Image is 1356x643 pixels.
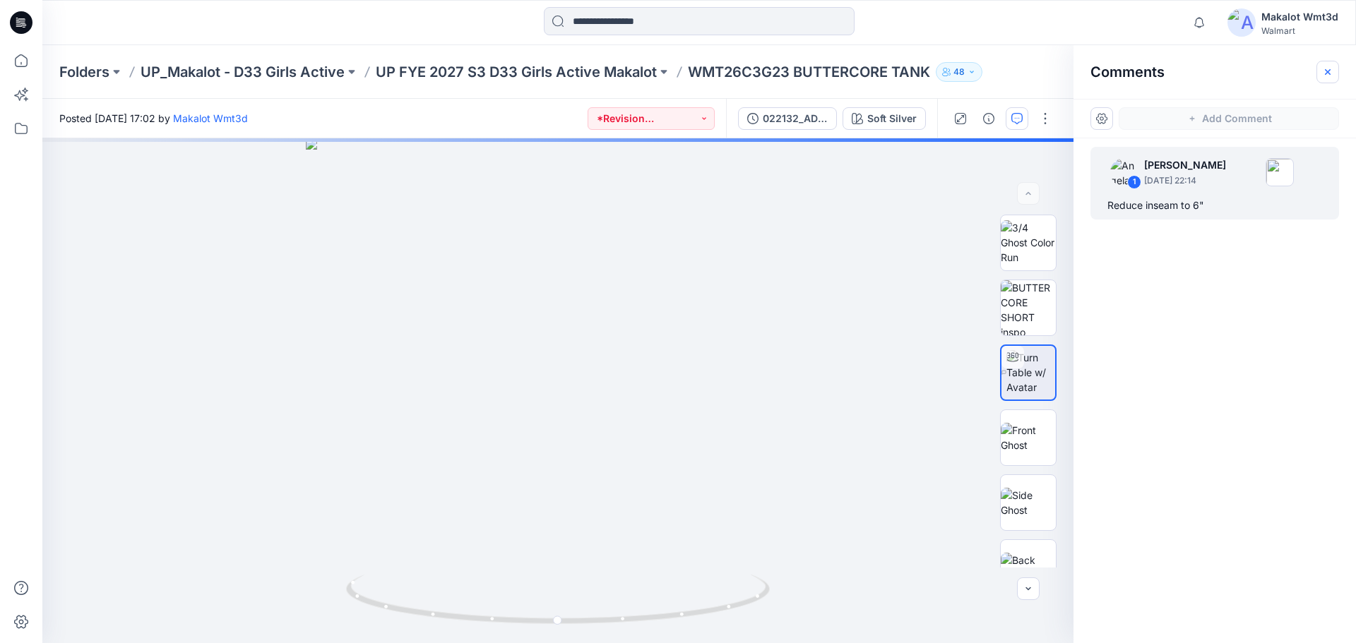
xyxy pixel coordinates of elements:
[1107,197,1322,214] div: Reduce inseam to 6"
[953,64,965,80] p: 48
[763,111,828,126] div: 022132_ADM_BUTTERCORE SHORT
[1001,423,1056,452] img: Front Ghost
[936,62,982,82] button: 48
[867,111,917,126] div: Soft Silver
[1127,175,1141,189] div: 1
[1090,64,1165,80] h2: Comments
[1001,488,1056,517] img: Side Ghost
[1261,8,1338,25] div: Makalot Wmt3d
[1001,280,1056,335] img: BUTTERCORE SHORT inspo
[1144,157,1226,174] p: [PERSON_NAME]
[1006,350,1055,395] img: Turn Table w/ Avatar
[738,107,837,130] button: 022132_ADM_BUTTERCORE SHORT
[1119,107,1339,130] button: Add Comment
[1261,25,1338,36] div: Walmart
[1144,174,1226,188] p: [DATE] 22:14
[141,62,345,82] a: UP_Makalot - D33 Girls Active
[688,62,930,82] p: WMT26C3G23 BUTTERCORE TANK
[59,111,248,126] span: Posted [DATE] 17:02 by
[843,107,926,130] button: Soft Silver
[59,62,109,82] a: Folders
[376,62,657,82] a: UP FYE 2027 S3 D33 Girls Active Makalot
[1110,158,1138,186] img: Angela Bohannan
[977,107,1000,130] button: Details
[173,112,248,124] a: Makalot Wmt3d
[1227,8,1256,37] img: avatar
[1001,220,1056,265] img: 3/4 Ghost Color Run
[1001,553,1056,582] img: Back Ghost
